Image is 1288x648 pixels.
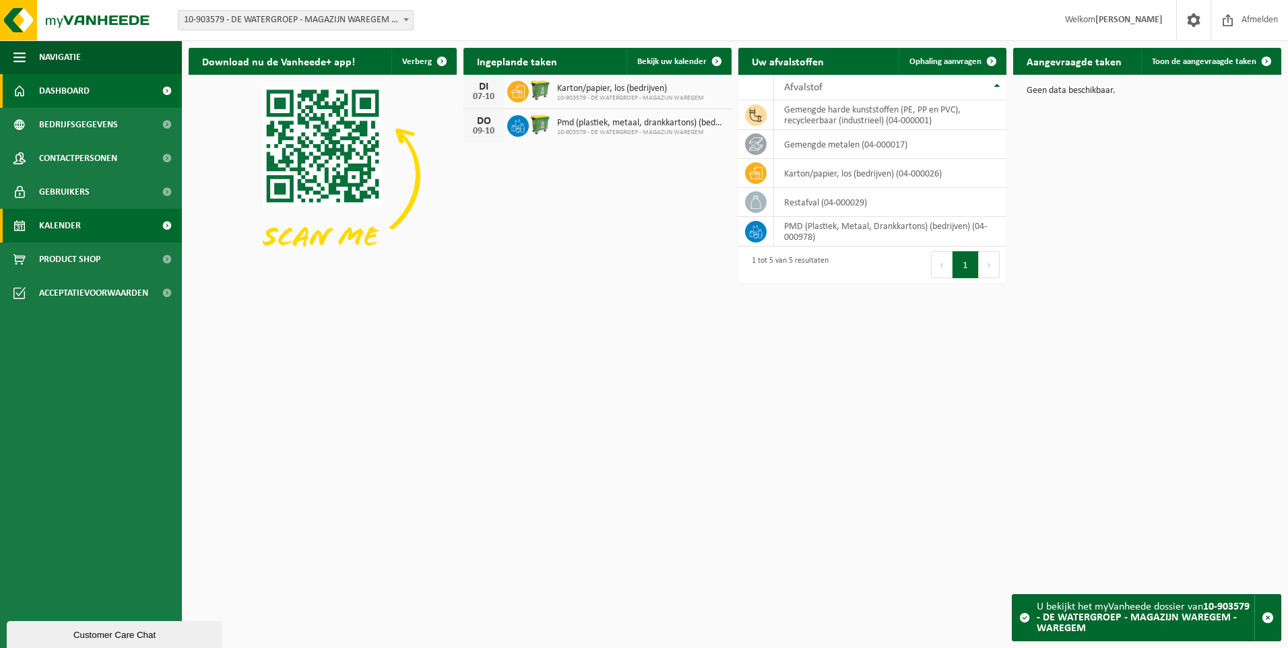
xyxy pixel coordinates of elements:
[557,129,725,137] span: 10-903579 - DE WATERGROEP - MAGAZIJN WAREGEM
[557,94,704,102] span: 10-903579 - DE WATERGROEP - MAGAZIJN WAREGEM
[39,40,81,74] span: Navigatie
[979,251,1000,278] button: Next
[470,127,497,136] div: 09-10
[774,159,1006,188] td: karton/papier, los (bedrijven) (04-000026)
[463,48,571,74] h2: Ingeplande taken
[39,276,148,310] span: Acceptatievoorwaarden
[529,113,552,136] img: WB-0770-HPE-GN-51
[931,251,953,278] button: Previous
[784,82,823,93] span: Afvalstof
[953,251,979,278] button: 1
[1027,86,1268,96] p: Geen data beschikbaar.
[774,100,1006,130] td: gemengde harde kunststoffen (PE, PP en PVC), recycleerbaar (industrieel) (04-000001)
[402,57,432,66] span: Verberg
[1013,48,1135,74] h2: Aangevraagde taken
[909,57,981,66] span: Ophaling aanvragen
[178,10,414,30] span: 10-903579 - DE WATERGROEP - MAGAZIJN WAREGEM - WAREGEM
[557,118,725,129] span: Pmd (plastiek, metaal, drankkartons) (bedrijven)
[189,75,457,276] img: Download de VHEPlus App
[179,11,413,30] span: 10-903579 - DE WATERGROEP - MAGAZIJN WAREGEM - WAREGEM
[774,130,1006,159] td: gemengde metalen (04-000017)
[738,48,837,74] h2: Uw afvalstoffen
[745,250,829,280] div: 1 tot 5 van 5 resultaten
[470,116,497,127] div: DO
[39,141,117,175] span: Contactpersonen
[774,188,1006,217] td: restafval (04-000029)
[39,242,100,276] span: Product Shop
[39,175,90,209] span: Gebruikers
[637,57,707,66] span: Bekijk uw kalender
[39,74,90,108] span: Dashboard
[1037,602,1250,634] strong: 10-903579 - DE WATERGROEP - MAGAZIJN WAREGEM - WAREGEM
[1095,15,1163,25] strong: [PERSON_NAME]
[470,82,497,92] div: DI
[557,84,704,94] span: Karton/papier, los (bedrijven)
[7,618,225,648] iframe: chat widget
[189,48,368,74] h2: Download nu de Vanheede+ app!
[529,79,552,102] img: WB-0770-HPE-GN-51
[626,48,730,75] a: Bekijk uw kalender
[39,209,81,242] span: Kalender
[391,48,455,75] button: Verberg
[1037,595,1254,641] div: U bekijkt het myVanheede dossier van
[1141,48,1280,75] a: Toon de aangevraagde taken
[774,217,1006,247] td: PMD (Plastiek, Metaal, Drankkartons) (bedrijven) (04-000978)
[39,108,118,141] span: Bedrijfsgegevens
[470,92,497,102] div: 07-10
[899,48,1005,75] a: Ophaling aanvragen
[1152,57,1256,66] span: Toon de aangevraagde taken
